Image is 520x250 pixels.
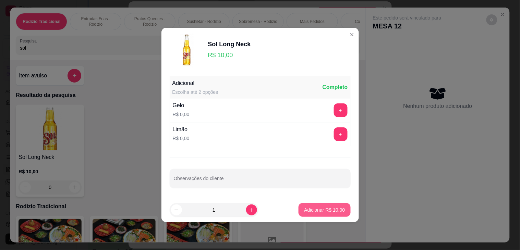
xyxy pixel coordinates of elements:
p: Adicionar R$ 10,00 [304,207,345,213]
button: add [334,103,348,117]
div: Sol Long Neck [208,39,251,49]
button: increase-product-quantity [246,204,257,215]
input: Observações do cliente [174,178,347,185]
p: R$ 0,00 [173,111,190,118]
div: Limão [173,125,190,134]
div: Gelo [173,101,190,110]
img: product-image [170,33,204,67]
button: add [334,127,348,141]
div: Escolha até 2 opções [172,89,218,96]
p: R$ 0,00 [173,135,190,142]
div: Completo [323,83,348,91]
p: R$ 10,00 [208,50,251,60]
button: Adicionar R$ 10,00 [299,203,350,217]
button: decrease-product-quantity [171,204,182,215]
button: Close [347,29,358,40]
div: Adicional [172,79,218,87]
